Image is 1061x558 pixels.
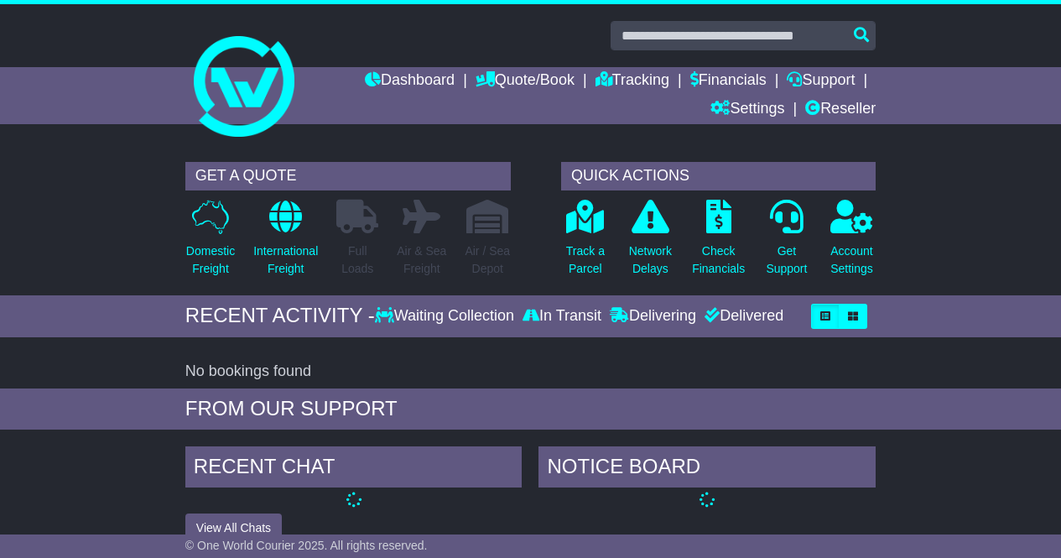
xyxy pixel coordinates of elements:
a: Tracking [596,67,669,96]
a: NetworkDelays [628,199,673,287]
div: GET A QUOTE [185,162,511,190]
a: Financials [690,67,767,96]
div: No bookings found [185,362,876,381]
p: Air / Sea Depot [465,242,510,278]
a: GetSupport [765,199,808,287]
a: Track aParcel [565,199,606,287]
a: AccountSettings [830,199,874,287]
p: Air & Sea Freight [397,242,446,278]
div: In Transit [518,307,606,326]
p: Full Loads [336,242,378,278]
div: RECENT ACTIVITY - [185,304,375,328]
a: Support [787,67,855,96]
div: FROM OUR SUPPORT [185,397,876,421]
p: Network Delays [629,242,672,278]
div: Delivered [700,307,783,326]
a: CheckFinancials [691,199,746,287]
span: © One World Courier 2025. All rights reserved. [185,539,428,552]
div: RECENT CHAT [185,446,523,492]
p: Track a Parcel [566,242,605,278]
button: View All Chats [185,514,282,543]
p: Account Settings [830,242,873,278]
p: International Freight [253,242,318,278]
div: Delivering [606,307,700,326]
div: QUICK ACTIONS [561,162,876,190]
a: DomesticFreight [185,199,236,287]
p: Check Financials [692,242,745,278]
a: Reseller [805,96,876,124]
div: NOTICE BOARD [538,446,876,492]
p: Domestic Freight [186,242,235,278]
a: Dashboard [365,67,455,96]
p: Get Support [766,242,807,278]
a: Settings [710,96,784,124]
a: InternationalFreight [252,199,319,287]
a: Quote/Book [476,67,575,96]
div: Waiting Collection [375,307,518,326]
